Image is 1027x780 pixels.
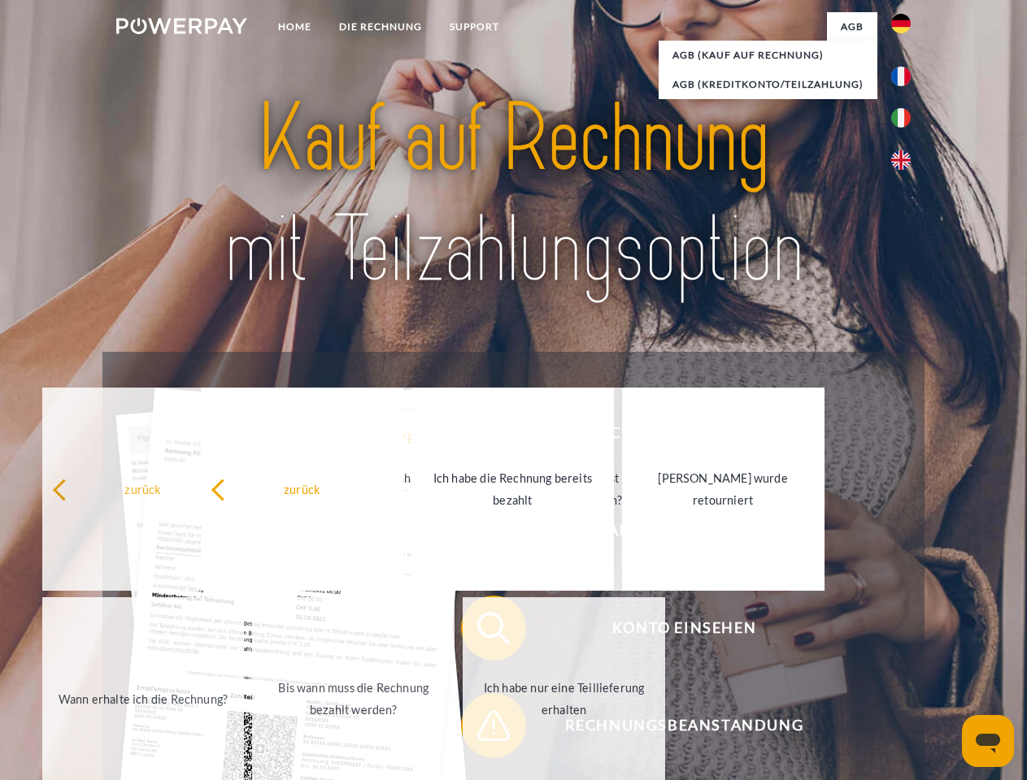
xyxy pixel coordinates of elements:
[891,67,911,86] img: fr
[659,41,877,70] a: AGB (Kauf auf Rechnung)
[472,677,655,721] div: Ich habe nur eine Teillieferung erhalten
[891,14,911,33] img: de
[891,108,911,128] img: it
[116,18,247,34] img: logo-powerpay-white.svg
[52,687,235,709] div: Wann erhalte ich die Rechnung?
[52,478,235,500] div: zurück
[827,12,877,41] a: agb
[325,12,436,41] a: DIE RECHNUNG
[262,677,445,721] div: Bis wann muss die Rechnung bezahlt werden?
[421,467,604,511] div: Ich habe die Rechnung bereits bezahlt
[211,478,394,500] div: zurück
[155,78,872,311] img: title-powerpay_de.svg
[485,596,883,661] span: Konto einsehen
[659,70,877,99] a: AGB (Kreditkonto/Teilzahlung)
[436,12,513,41] a: SUPPORT
[632,467,815,511] div: [PERSON_NAME] wurde retourniert
[485,693,883,758] span: Rechnungsbeanstandung
[962,715,1014,767] iframe: Schaltfläche zum Öffnen des Messaging-Fensters
[264,12,325,41] a: Home
[891,150,911,170] img: en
